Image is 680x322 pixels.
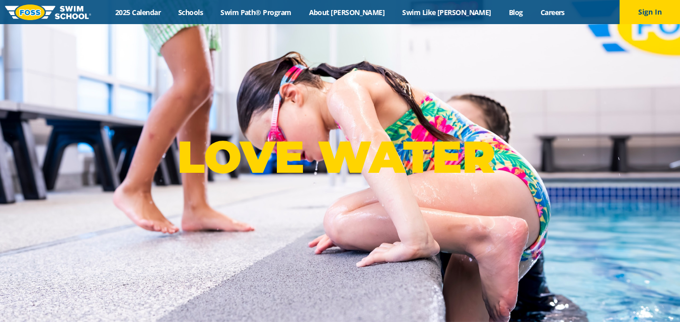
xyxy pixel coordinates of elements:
[5,5,91,20] img: FOSS Swim School Logo
[500,8,532,17] a: Blog
[170,8,212,17] a: Schools
[212,8,300,17] a: Swim Path® Program
[300,8,394,17] a: About [PERSON_NAME]
[394,8,500,17] a: Swim Like [PERSON_NAME]
[107,8,170,17] a: 2025 Calendar
[532,8,573,17] a: Careers
[177,130,503,184] p: LOVE WATER
[495,140,503,153] sup: ®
